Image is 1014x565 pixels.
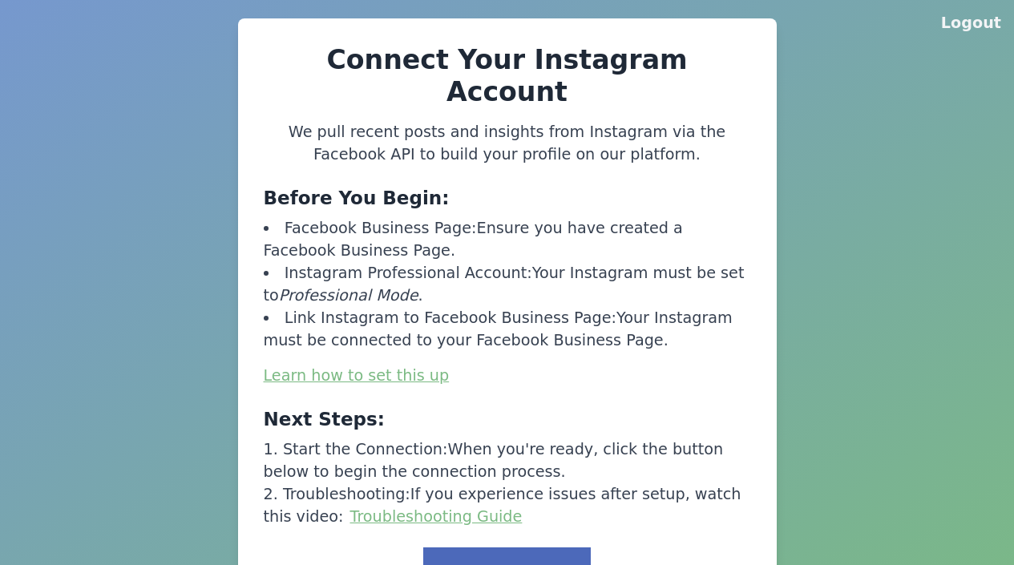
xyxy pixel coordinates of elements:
span: Start the Connection: [283,440,448,458]
a: Learn how to set this up [264,366,450,385]
li: If you experience issues after setup, watch this video: [264,483,751,528]
li: Your Instagram must be set to . [264,262,751,307]
p: We pull recent posts and insights from Instagram via the Facebook API to build your profile on ou... [264,121,751,166]
h2: Connect Your Instagram Account [264,44,751,108]
h3: Before You Begin: [264,185,751,211]
span: Facebook Business Page: [285,219,477,237]
a: Troubleshooting Guide [350,507,523,526]
button: Logout [941,12,1001,34]
li: Your Instagram must be connected to your Facebook Business Page. [264,307,751,352]
li: When you're ready, click the button below to begin the connection process. [264,438,751,483]
h3: Next Steps: [264,406,751,432]
span: Troubleshooting: [283,485,410,503]
span: Instagram Professional Account: [285,264,532,282]
span: Link Instagram to Facebook Business Page: [285,309,616,327]
li: Ensure you have created a Facebook Business Page. [264,217,751,262]
span: Professional Mode [279,286,418,305]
